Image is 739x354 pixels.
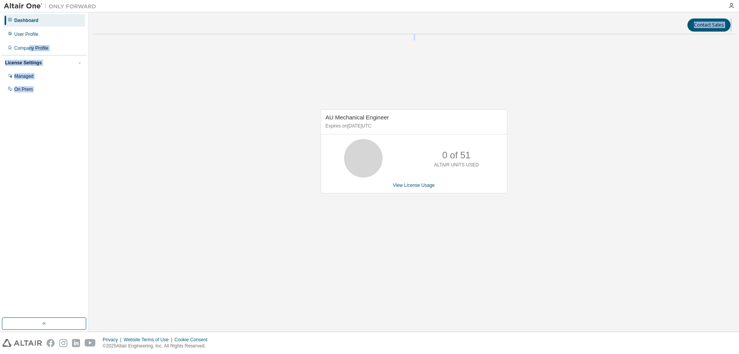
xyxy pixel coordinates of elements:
img: facebook.svg [47,339,55,347]
img: Altair One [4,2,100,10]
p: ALTAIR UNITS USED [434,162,479,168]
p: 0 of 51 [442,149,470,162]
img: linkedin.svg [72,339,80,347]
div: Website Terms of Use [124,337,174,343]
div: Managed [14,73,33,79]
p: © 2025 Altair Engineering, Inc. All Rights Reserved. [103,343,212,349]
div: Privacy [103,337,124,343]
span: AU Mechanical Engineer [326,114,389,121]
p: Expires on [DATE] UTC [326,123,500,129]
div: Company Profile [14,45,48,51]
div: Dashboard [14,17,38,23]
img: instagram.svg [59,339,67,347]
a: View License Usage [393,183,435,188]
div: On Prem [14,86,33,92]
button: Contact Sales [687,18,731,32]
img: youtube.svg [85,339,96,347]
div: User Profile [14,31,38,37]
div: License Settings [5,60,42,66]
div: Cookie Consent [174,337,212,343]
img: altair_logo.svg [2,339,42,347]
